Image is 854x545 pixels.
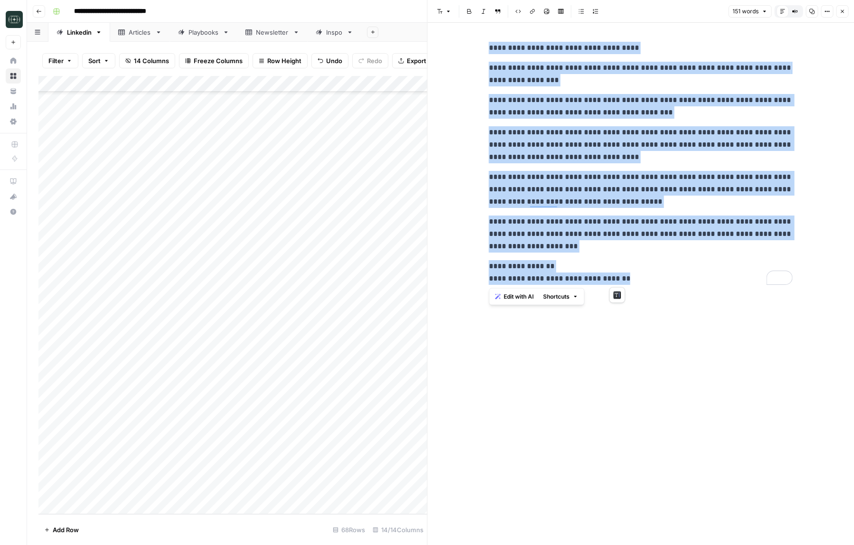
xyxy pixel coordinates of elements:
span: Redo [367,56,382,66]
span: 14 Columns [134,56,169,66]
a: Newsletter [237,23,308,42]
a: Home [6,53,21,68]
button: Export CSV [392,53,447,68]
span: Shortcuts [543,292,570,301]
button: Add Row [38,522,84,537]
button: Edit with AI [491,291,537,303]
span: 151 words [732,7,759,16]
a: Linkedin [48,23,110,42]
button: 151 words [728,5,771,18]
a: Browse [6,68,21,84]
button: Help + Support [6,204,21,219]
div: Linkedin [67,28,92,37]
span: Edit with AI [504,292,534,301]
button: Freeze Columns [179,53,249,68]
a: AirOps Academy [6,174,21,189]
div: Playbooks [188,28,219,37]
button: Filter [42,53,78,68]
button: What's new? [6,189,21,204]
button: Redo [352,53,388,68]
div: What's new? [6,189,20,204]
div: Articles [129,28,151,37]
img: Catalyst Logo [6,11,23,28]
div: To enrich screen reader interactions, please activate Accessibility in Grammarly extension settings [483,38,798,289]
button: Row Height [253,53,308,68]
a: Inspo [308,23,361,42]
div: Newsletter [256,28,289,37]
a: Usage [6,99,21,114]
span: Add Row [53,525,79,535]
a: Articles [110,23,170,42]
a: Playbooks [170,23,237,42]
a: Settings [6,114,21,129]
span: Sort [88,56,101,66]
button: Shortcuts [539,291,582,303]
button: 14 Columns [119,53,175,68]
button: Workspace: Catalyst [6,8,21,31]
span: Undo [326,56,342,66]
button: Sort [82,53,115,68]
div: 14/14 Columns [369,522,427,537]
button: Undo [311,53,348,68]
span: Filter [48,56,64,66]
div: Inspo [326,28,343,37]
span: Row Height [267,56,301,66]
span: Export CSV [407,56,441,66]
div: 68 Rows [329,522,369,537]
a: Your Data [6,84,21,99]
span: Freeze Columns [194,56,243,66]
